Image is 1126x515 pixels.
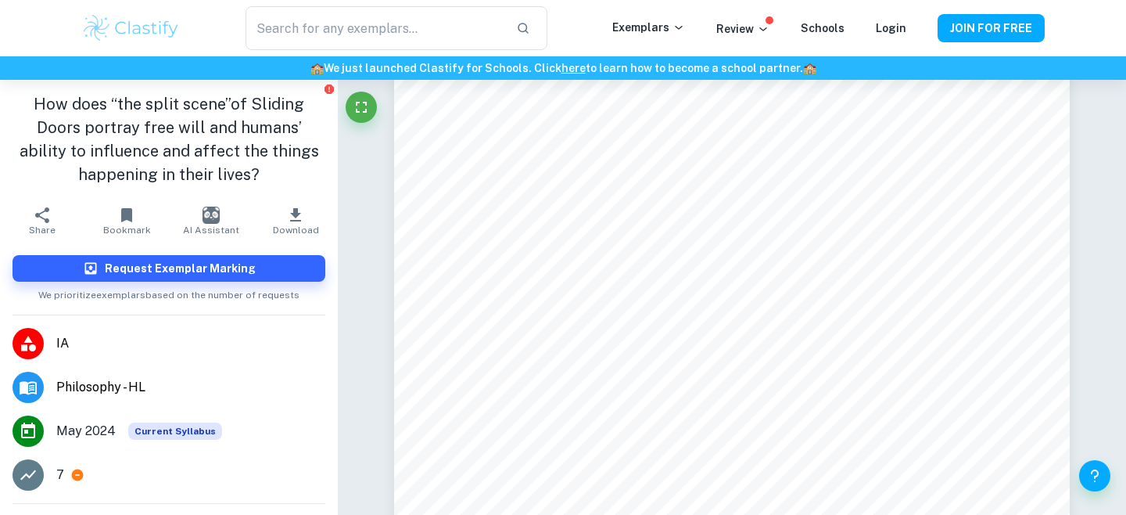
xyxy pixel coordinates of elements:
[801,22,844,34] a: Schools
[561,62,586,74] a: here
[876,22,906,34] a: Login
[105,260,256,277] h6: Request Exemplar Marking
[273,225,319,236] span: Download
[3,59,1123,77] h6: We just launched Clastify for Schools. Click to learn how to become a school partner.
[13,255,325,282] button: Request Exemplar Marking
[81,13,181,44] img: Clastify logo
[84,199,169,243] button: Bookmark
[310,62,324,74] span: 🏫
[56,334,325,353] span: IA
[169,199,253,243] button: AI Assistant
[56,466,64,484] p: 7
[938,14,1045,42] button: JOIN FOR FREE
[346,92,377,123] button: Fullscreen
[253,199,338,243] button: Download
[323,83,335,95] button: Report issue
[56,378,325,397] span: Philosophy - HL
[29,225,56,236] span: Share
[128,423,222,440] div: This exemplar is based on the current syllabus. Feel free to refer to it for inspiration/ideas wh...
[803,62,816,74] span: 🏫
[56,422,116,441] span: May 2024
[1079,460,1110,492] button: Help and Feedback
[203,207,220,224] img: AI Assistant
[13,92,325,186] h1: How does “the split scene”of Sliding Doors portray free will and humans’ ability to influence and...
[716,20,769,38] p: Review
[103,225,151,236] span: Bookmark
[38,282,299,302] span: We prioritize exemplars based on the number of requests
[128,423,222,440] span: Current Syllabus
[612,19,685,36] p: Exemplars
[246,6,504,50] input: Search for any exemplars...
[183,225,239,236] span: AI Assistant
